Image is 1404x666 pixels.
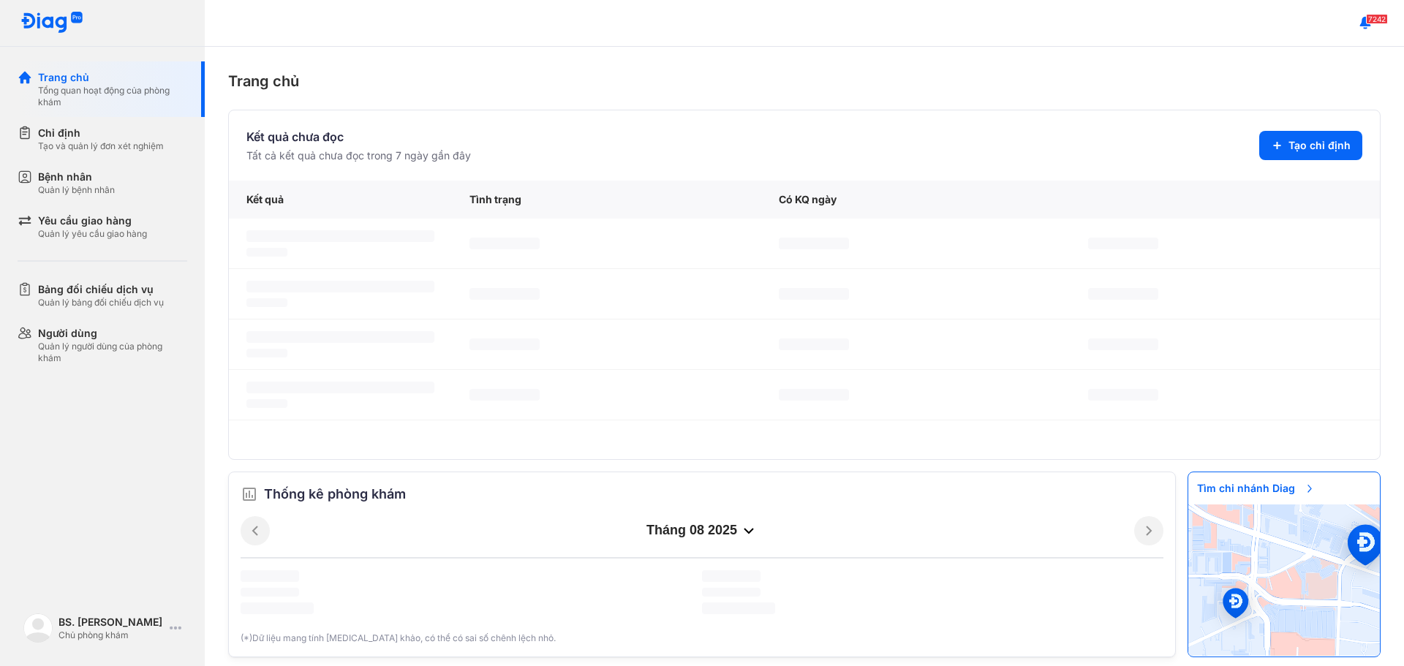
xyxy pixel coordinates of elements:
[241,588,299,597] span: ‌
[38,140,164,152] div: Tạo và quản lý đơn xét nghiệm
[1366,14,1388,24] span: 7242
[1088,238,1158,249] span: ‌
[20,12,83,34] img: logo
[270,522,1134,540] div: tháng 08 2025
[246,230,434,242] span: ‌
[1088,338,1158,350] span: ‌
[469,338,540,350] span: ‌
[761,181,1071,219] div: Có KQ ngày
[452,181,761,219] div: Tình trạng
[38,184,115,196] div: Quản lý bệnh nhân
[241,570,299,582] span: ‌
[38,341,187,364] div: Quản lý người dùng của phòng khám
[246,349,287,357] span: ‌
[38,126,164,140] div: Chỉ định
[246,281,434,292] span: ‌
[702,602,775,614] span: ‌
[229,181,452,219] div: Kết quả
[58,615,164,629] div: BS. [PERSON_NAME]
[58,629,164,641] div: Chủ phòng khám
[228,70,1381,92] div: Trang chủ
[469,389,540,401] span: ‌
[1088,288,1158,300] span: ‌
[38,228,147,240] div: Quản lý yêu cầu giao hàng
[779,238,849,249] span: ‌
[702,588,760,597] span: ‌
[38,326,187,341] div: Người dùng
[246,399,287,408] span: ‌
[246,382,434,393] span: ‌
[246,331,434,343] span: ‌
[1259,131,1362,160] button: Tạo chỉ định
[779,389,849,401] span: ‌
[1088,389,1158,401] span: ‌
[702,570,760,582] span: ‌
[38,170,115,184] div: Bệnh nhân
[1188,472,1324,504] span: Tìm chi nhánh Diag
[264,484,406,504] span: Thống kê phòng khám
[469,288,540,300] span: ‌
[38,70,187,85] div: Trang chủ
[779,338,849,350] span: ‌
[38,213,147,228] div: Yêu cầu giao hàng
[23,613,53,643] img: logo
[779,288,849,300] span: ‌
[38,85,187,108] div: Tổng quan hoạt động của phòng khám
[38,282,164,297] div: Bảng đối chiếu dịch vụ
[1288,138,1351,153] span: Tạo chỉ định
[241,632,1163,645] div: (*)Dữ liệu mang tính [MEDICAL_DATA] khảo, có thể có sai số chênh lệch nhỏ.
[241,485,258,503] img: order.5a6da16c.svg
[246,148,471,163] div: Tất cả kết quả chưa đọc trong 7 ngày gần đây
[469,238,540,249] span: ‌
[246,298,287,307] span: ‌
[246,128,471,145] div: Kết quả chưa đọc
[246,248,287,257] span: ‌
[241,602,314,614] span: ‌
[38,297,164,309] div: Quản lý bảng đối chiếu dịch vụ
